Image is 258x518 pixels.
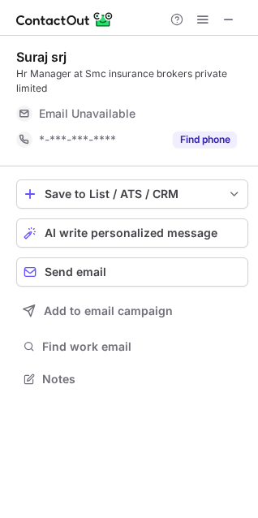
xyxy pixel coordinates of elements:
[42,372,242,386] span: Notes
[16,368,248,391] button: Notes
[42,339,242,354] span: Find work email
[16,218,248,248] button: AI write personalized message
[16,296,248,326] button: Add to email campaign
[16,257,248,287] button: Send email
[45,227,217,240] span: AI write personalized message
[16,335,248,358] button: Find work email
[173,132,237,148] button: Reveal Button
[45,265,106,278] span: Send email
[44,304,173,317] span: Add to email campaign
[16,10,114,29] img: ContactOut v5.3.10
[16,49,67,65] div: Suraj srj
[16,67,248,96] div: Hr Manager at Smc insurance brokers private limited
[45,188,220,201] div: Save to List / ATS / CRM
[16,179,248,209] button: save-profile-one-click
[39,106,135,121] span: Email Unavailable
